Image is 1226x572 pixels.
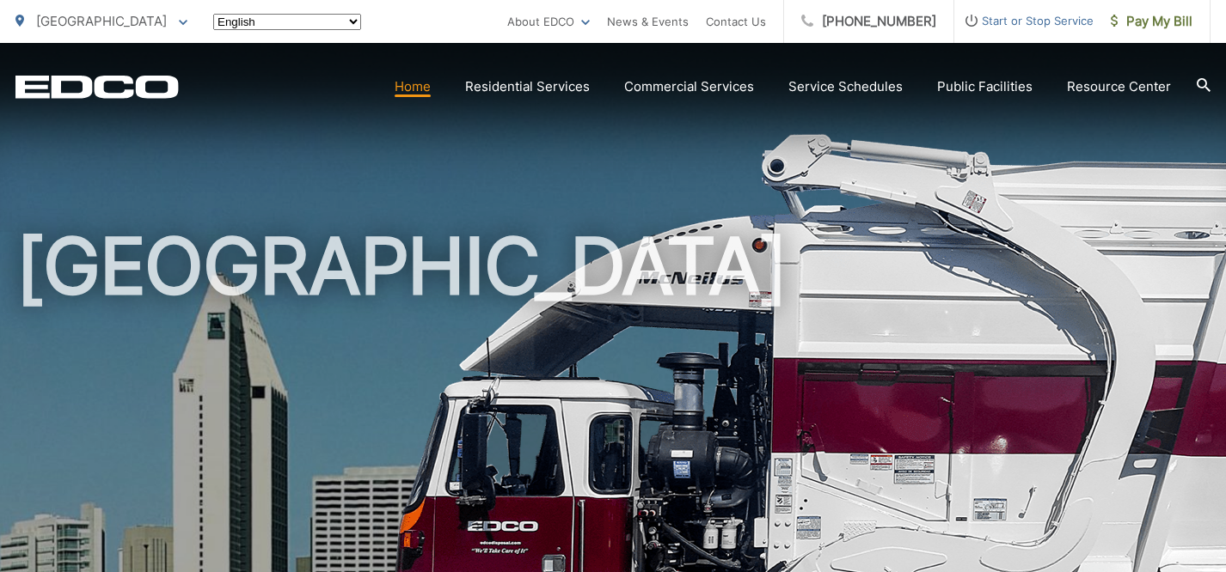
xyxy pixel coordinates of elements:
[15,75,179,99] a: EDCD logo. Return to the homepage.
[1111,11,1192,32] span: Pay My Bill
[607,11,689,32] a: News & Events
[507,11,590,32] a: About EDCO
[213,14,361,30] select: Select a language
[937,76,1033,97] a: Public Facilities
[465,76,590,97] a: Residential Services
[706,11,766,32] a: Contact Us
[36,13,167,29] span: [GEOGRAPHIC_DATA]
[624,76,754,97] a: Commercial Services
[788,76,903,97] a: Service Schedules
[1067,76,1171,97] a: Resource Center
[395,76,431,97] a: Home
